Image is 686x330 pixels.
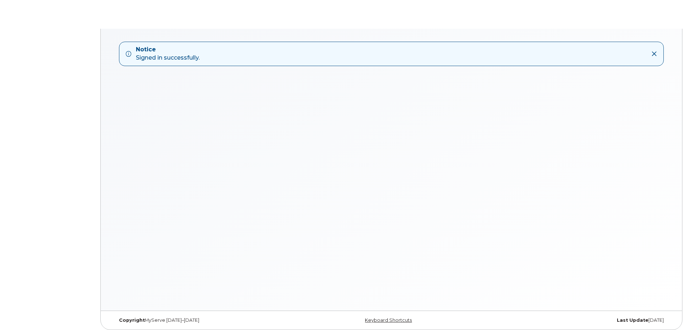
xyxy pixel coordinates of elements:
strong: Copyright [119,317,145,323]
div: [DATE] [484,317,669,323]
a: Keyboard Shortcuts [365,317,412,323]
strong: Notice [136,46,200,54]
div: MyServe [DATE]–[DATE] [114,317,299,323]
strong: Last Update [617,317,648,323]
div: Signed in successfully. [136,46,200,62]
